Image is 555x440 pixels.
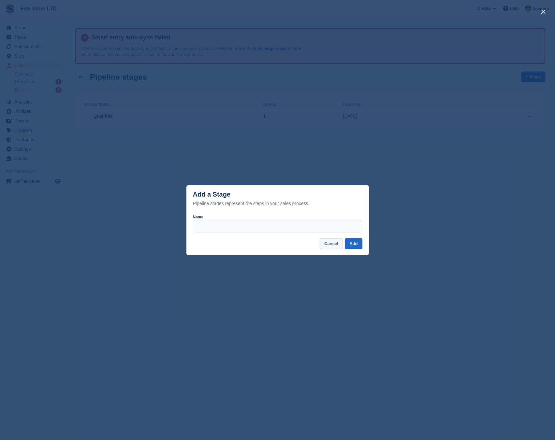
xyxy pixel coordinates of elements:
[193,215,204,219] label: Name
[320,238,343,249] button: Cancel
[193,191,310,207] div: Add a Stage
[538,7,548,17] button: close
[345,238,362,249] button: Add
[193,199,310,207] div: Pipeline stages represent the steps in your sales process.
